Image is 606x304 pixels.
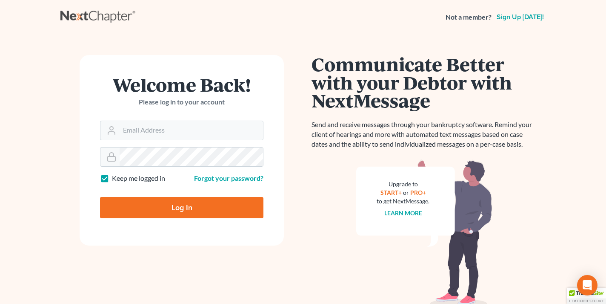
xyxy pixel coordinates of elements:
h1: Welcome Back! [100,75,263,94]
h1: Communicate Better with your Debtor with NextMessage [312,55,537,110]
a: Forgot your password? [194,174,263,182]
div: Upgrade to [377,180,429,188]
a: PRO+ [410,189,426,196]
p: Please log in to your account [100,97,263,107]
label: Keep me logged in [112,174,165,183]
strong: Not a member? [446,12,492,22]
span: or [403,189,409,196]
div: Open Intercom Messenger [577,275,597,295]
a: Learn more [384,209,422,217]
a: START+ [380,189,402,196]
input: Email Address [120,121,263,140]
input: Log In [100,197,263,218]
div: TrustedSite Certified [567,288,606,304]
div: to get NextMessage. [377,197,429,206]
a: Sign up [DATE]! [495,14,546,20]
p: Send and receive messages through your bankruptcy software. Remind your client of hearings and mo... [312,120,537,149]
